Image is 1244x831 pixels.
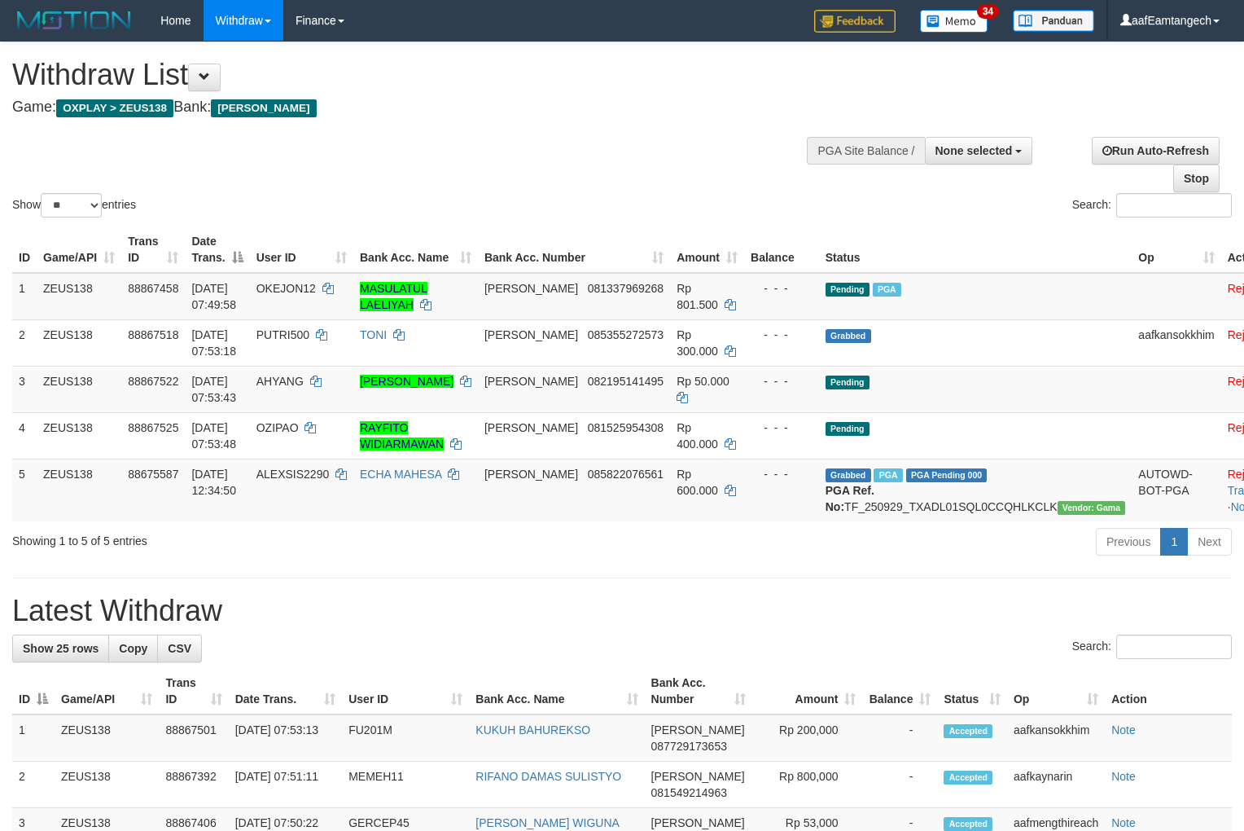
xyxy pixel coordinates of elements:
[1160,528,1188,556] a: 1
[12,526,506,549] div: Showing 1 to 5 of 5 entries
[752,714,862,762] td: Rp 200,000
[37,226,121,273] th: Game/API: activate to sort column ascending
[752,762,862,808] td: Rp 800,000
[211,99,316,117] span: [PERSON_NAME]
[588,468,664,481] span: Copy 085822076561 to clipboard
[588,282,664,295] span: Copy 081337969268 to clipboard
[23,642,99,655] span: Show 25 rows
[475,816,620,829] a: [PERSON_NAME] WIGUNA
[484,328,578,341] span: [PERSON_NAME]
[751,373,813,389] div: - - -
[826,468,871,482] span: Grabbed
[1111,816,1136,829] a: Note
[920,10,988,33] img: Button%20Memo.svg
[651,740,727,753] span: Copy 087729173653 to clipboard
[128,328,178,341] span: 88867518
[1072,635,1232,659] label: Search:
[906,468,988,482] span: PGA Pending
[360,375,453,388] a: [PERSON_NAME]
[588,375,664,388] span: Copy 082195141495 to clipboard
[814,10,896,33] img: Feedback.jpg
[159,668,228,714] th: Trans ID: activate to sort column ascending
[12,319,37,366] td: 2
[484,468,578,481] span: [PERSON_NAME]
[826,422,869,436] span: Pending
[1105,668,1232,714] th: Action
[342,762,469,808] td: MEMEH11
[360,421,444,451] a: RAYFITO WIDIARMAWAN
[826,329,871,343] span: Grabbed
[1072,193,1232,218] label: Search:
[1111,723,1136,736] a: Note
[677,282,718,311] span: Rp 801.500
[12,459,37,521] td: 5
[128,421,178,434] span: 88867525
[651,770,745,783] span: [PERSON_NAME]
[751,327,813,343] div: - - -
[1132,226,1220,273] th: Op: activate to sort column ascending
[1173,165,1220,192] a: Stop
[826,283,869,297] span: Pending
[12,762,55,808] td: 2
[159,762,228,808] td: 88867392
[1007,762,1105,808] td: aafkaynarin
[108,635,158,662] a: Copy
[475,770,621,783] a: RIFANO DAMAS SULISTYO
[751,466,813,482] div: - - -
[469,668,644,714] th: Bank Acc. Name: activate to sort column ascending
[1058,501,1126,515] span: Vendor URL: https://trx31.1velocity.biz
[229,714,343,762] td: [DATE] 07:53:13
[651,816,745,829] span: [PERSON_NAME]
[256,468,330,481] span: ALEXSIS2290
[862,762,937,808] td: -
[55,762,159,808] td: ZEUS138
[37,459,121,521] td: ZEUS138
[651,786,727,799] span: Copy 081549214963 to clipboard
[977,4,999,19] span: 34
[677,468,718,497] span: Rp 600.000
[752,668,862,714] th: Amount: activate to sort column ascending
[819,459,1132,521] td: TF_250929_TXADL01SQL0CCQHLKCLK
[1132,319,1220,366] td: aafkansokkhim
[1092,137,1220,165] a: Run Auto-Refresh
[588,328,664,341] span: Copy 085355272573 to clipboard
[128,282,178,295] span: 88867458
[56,99,173,117] span: OXPLAY > ZEUS138
[12,59,813,91] h1: Withdraw List
[484,375,578,388] span: [PERSON_NAME]
[55,668,159,714] th: Game/API: activate to sort column ascending
[484,282,578,295] span: [PERSON_NAME]
[128,375,178,388] span: 88867522
[256,328,309,341] span: PUTRI500
[55,714,159,762] td: ZEUS138
[12,273,37,320] td: 1
[12,635,109,662] a: Show 25 rows
[1132,459,1220,521] td: AUTOWD-BOT-PGA
[1116,635,1232,659] input: Search:
[751,420,813,436] div: - - -
[12,714,55,762] td: 1
[807,137,924,165] div: PGA Site Balance /
[121,226,185,273] th: Trans ID: activate to sort column ascending
[168,642,191,655] span: CSV
[37,319,121,366] td: ZEUS138
[250,226,353,273] th: User ID: activate to sort column ascending
[12,99,813,116] h4: Game: Bank:
[944,771,992,785] span: Accepted
[1187,528,1232,556] a: Next
[41,193,102,218] select: Showentries
[37,412,121,459] td: ZEUS138
[128,468,178,481] span: 88675587
[185,226,249,273] th: Date Trans.: activate to sort column descending
[360,328,387,341] a: TONI
[256,421,299,434] span: OZIPAO
[874,468,902,482] span: Marked by aafpengsreynich
[37,366,121,412] td: ZEUS138
[12,8,136,33] img: MOTION_logo.png
[119,642,147,655] span: Copy
[1007,668,1105,714] th: Op: activate to sort column ascending
[191,328,236,358] span: [DATE] 07:53:18
[191,421,236,451] span: [DATE] 07:53:48
[12,412,37,459] td: 4
[229,668,343,714] th: Date Trans.: activate to sort column ascending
